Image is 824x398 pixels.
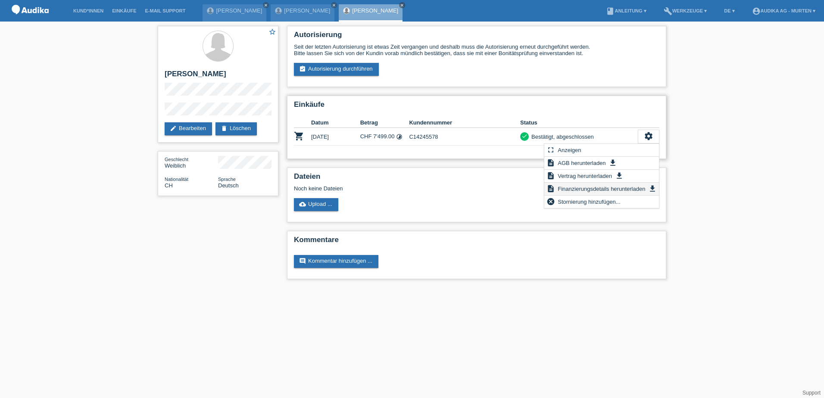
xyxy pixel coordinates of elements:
[294,100,659,113] h2: Einkäufe
[165,122,212,135] a: editBearbeiten
[264,3,268,7] i: close
[311,118,360,128] th: Datum
[352,7,398,14] a: [PERSON_NAME]
[218,182,239,189] span: Deutsch
[664,7,672,16] i: build
[546,146,555,154] i: fullscreen
[165,182,173,189] span: Schweiz
[299,65,306,72] i: assignment_turned_in
[294,31,659,44] h2: Autorisierung
[165,156,218,169] div: Weiblich
[294,185,557,192] div: Noch keine Dateien
[221,125,228,132] i: delete
[400,3,404,7] i: close
[752,7,761,16] i: account_circle
[802,390,821,396] a: Support
[141,8,190,13] a: E-Mail Support
[399,2,405,8] a: close
[556,158,607,168] span: AGB herunterladen
[520,118,638,128] th: Status
[521,133,527,139] i: check
[409,128,520,146] td: C14245578
[331,2,337,8] a: close
[294,198,338,211] a: cloud_uploadUpload ...
[294,44,659,56] div: Seit der letzten Autorisierung ist etwas Zeit vergangen und deshalb muss die Autorisierung erneut...
[360,128,409,146] td: CHF 7'499.00
[294,172,659,185] h2: Dateien
[332,3,336,7] i: close
[165,177,188,182] span: Nationalität
[529,132,594,141] div: Bestätigt, abgeschlossen
[294,255,378,268] a: commentKommentar hinzufügen ...
[720,8,739,13] a: DE ▾
[108,8,140,13] a: Einkäufe
[215,122,257,135] a: deleteLöschen
[294,236,659,249] h2: Kommentare
[360,118,409,128] th: Betrag
[263,2,269,8] a: close
[602,8,650,13] a: bookAnleitung ▾
[216,7,262,14] a: [PERSON_NAME]
[396,134,403,140] i: Fixe Raten (24 Raten)
[170,125,177,132] i: edit
[9,17,52,23] a: POS — MF Group
[409,118,520,128] th: Kundennummer
[268,28,276,37] a: star_border
[165,70,272,83] h2: [PERSON_NAME]
[299,201,306,208] i: cloud_upload
[644,131,653,141] i: settings
[218,177,236,182] span: Sprache
[609,159,617,167] i: get_app
[284,7,330,14] a: [PERSON_NAME]
[294,63,379,76] a: assignment_turned_inAutorisierung durchführen
[299,258,306,264] i: comment
[556,145,582,155] span: Anzeigen
[294,131,304,141] i: POSP00014657
[311,128,360,146] td: [DATE]
[606,7,615,16] i: book
[165,157,188,162] span: Geschlecht
[546,159,555,167] i: description
[659,8,712,13] a: buildWerkzeuge ▾
[69,8,108,13] a: Kund*innen
[748,8,820,13] a: account_circleAudika AG - Murten ▾
[268,28,276,36] i: star_border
